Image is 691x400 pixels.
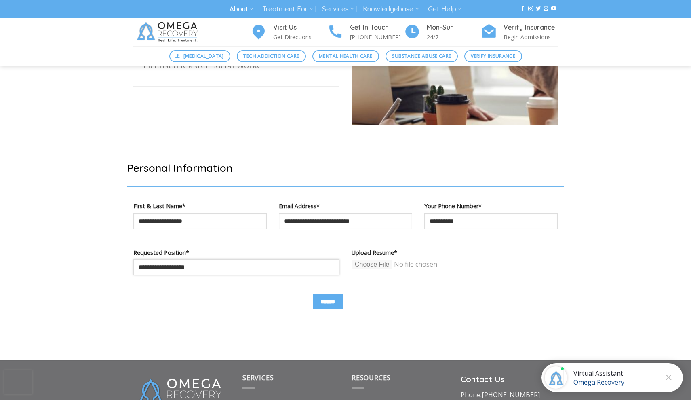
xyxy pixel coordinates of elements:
[133,18,204,46] img: Omega Recovery
[427,22,481,33] h4: Mon-Sun
[352,373,391,382] span: Resources
[273,22,327,33] h4: Visit Us
[327,22,404,42] a: Get In Touch [PHONE_NUMBER]
[363,2,419,17] a: Knowledgebase
[528,6,533,12] a: Follow on Instagram
[133,201,267,211] label: First & Last Name*
[392,52,451,60] span: Substance Abuse Care
[319,52,372,60] span: Mental Health Care
[464,50,522,62] a: Verify Insurance
[481,22,558,42] a: Verify Insurance Begin Admissions
[183,52,224,60] span: [MEDICAL_DATA]
[243,52,299,60] span: Tech Addiction Care
[482,390,540,399] a: [PHONE_NUMBER]
[504,32,558,42] p: Begin Admissions
[312,50,379,62] a: Mental Health Care
[133,248,339,257] label: Requested Position*
[242,373,274,382] span: Services
[352,248,558,257] label: Upload Resume*
[471,52,515,60] span: Verify Insurance
[386,50,458,62] a: Substance Abuse Care
[279,201,412,211] label: Email Address*
[251,22,327,42] a: Visit Us Get Directions
[551,6,556,12] a: Follow on YouTube
[427,32,481,42] p: 24/7
[520,6,525,12] a: Follow on Facebook
[230,2,253,17] a: About
[350,32,404,42] p: [PHONE_NUMBER]
[504,22,558,33] h4: Verify Insurance
[169,50,231,62] a: [MEDICAL_DATA]
[428,2,461,17] a: Get Help
[4,370,32,394] iframe: reCAPTCHA
[350,22,404,33] h4: Get In Touch
[262,2,313,17] a: Treatment For
[536,6,541,12] a: Follow on Twitter
[237,50,306,62] a: Tech Addiction Care
[544,6,548,12] a: Send us an email
[133,161,558,328] form: Contact form
[322,2,354,17] a: Services
[273,32,327,42] p: Get Directions
[127,161,564,175] h2: Personal Information
[461,374,505,384] strong: Contact Us
[424,201,558,211] label: Your Phone Number*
